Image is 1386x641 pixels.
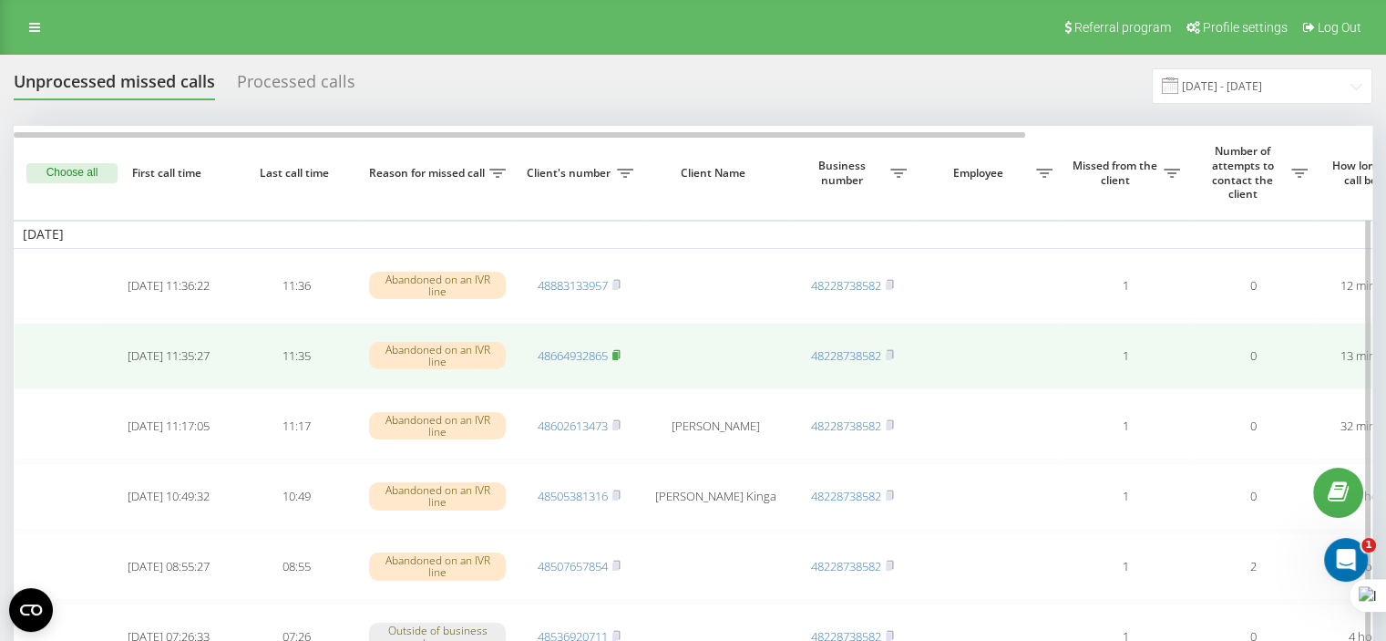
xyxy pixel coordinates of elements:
[1071,159,1164,187] span: Missed from the client
[1361,538,1376,553] span: 1
[119,166,218,181] span: First call time
[9,588,53,632] button: Open CMP widget
[1189,323,1317,389] td: 0
[811,347,881,364] a: 48228738582
[232,253,360,319] td: 11:36
[811,558,881,574] a: 48228738582
[369,412,506,439] div: Abandoned on an IVR line
[811,418,881,434] a: 48228738582
[538,558,608,574] a: 48507657854
[925,166,1036,181] span: Employee
[1062,393,1189,460] td: 1
[232,463,360,530] td: 10:49
[232,323,360,389] td: 11:35
[369,482,506,510] div: Abandoned on an IVR line
[1062,323,1189,389] td: 1
[1189,253,1317,319] td: 0
[1324,538,1368,582] iframe: Intercom live chat
[797,159,890,187] span: Business number
[105,253,232,319] td: [DATE] 11:36:22
[105,463,232,530] td: [DATE] 10:49:32
[1198,144,1291,201] span: Number of attempts to contact the client
[1203,20,1288,35] span: Profile settings
[1074,20,1171,35] span: Referral program
[1318,20,1361,35] span: Log Out
[538,488,608,504] a: 48505381316
[642,463,788,530] td: [PERSON_NAME] Kinga
[538,277,608,294] a: 48883133957
[658,166,773,181] span: Client Name
[105,393,232,460] td: [DATE] 11:17:05
[642,393,788,460] td: [PERSON_NAME]
[524,166,617,181] span: Client's number
[369,553,506,580] div: Abandoned on an IVR line
[14,72,215,100] div: Unprocessed missed calls
[237,72,355,100] div: Processed calls
[538,418,608,434] a: 48602613473
[369,272,506,299] div: Abandoned on an IVR line
[538,347,608,364] a: 48664932865
[1062,533,1189,600] td: 1
[105,323,232,389] td: [DATE] 11:35:27
[232,393,360,460] td: 11:17
[1062,253,1189,319] td: 1
[232,533,360,600] td: 08:55
[1189,533,1317,600] td: 2
[369,166,489,181] span: Reason for missed call
[1189,393,1317,460] td: 0
[26,163,118,183] button: Choose all
[247,166,345,181] span: Last call time
[1189,463,1317,530] td: 0
[369,342,506,369] div: Abandoned on an IVR line
[811,277,881,294] a: 48228738582
[1062,463,1189,530] td: 1
[105,533,232,600] td: [DATE] 08:55:27
[811,488,881,504] a: 48228738582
